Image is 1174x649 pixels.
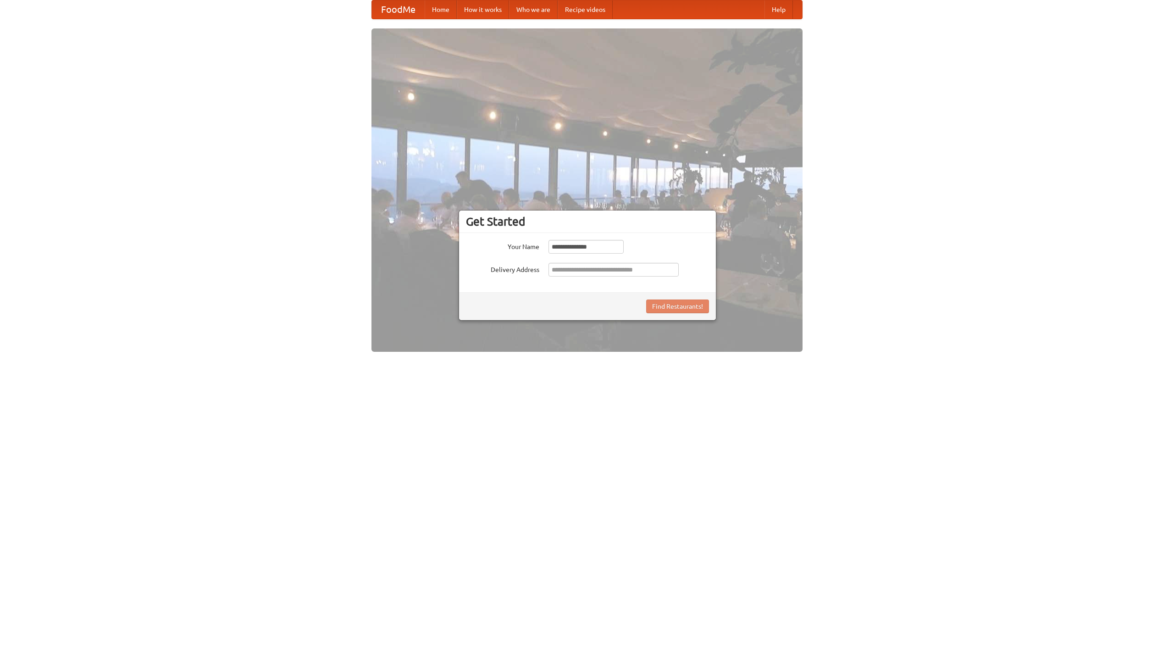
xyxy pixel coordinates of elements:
a: Recipe videos [558,0,613,19]
label: Your Name [466,240,539,251]
a: Who we are [509,0,558,19]
a: Help [764,0,793,19]
a: Home [425,0,457,19]
h3: Get Started [466,215,709,228]
button: Find Restaurants! [646,300,709,313]
a: FoodMe [372,0,425,19]
label: Delivery Address [466,263,539,274]
a: How it works [457,0,509,19]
